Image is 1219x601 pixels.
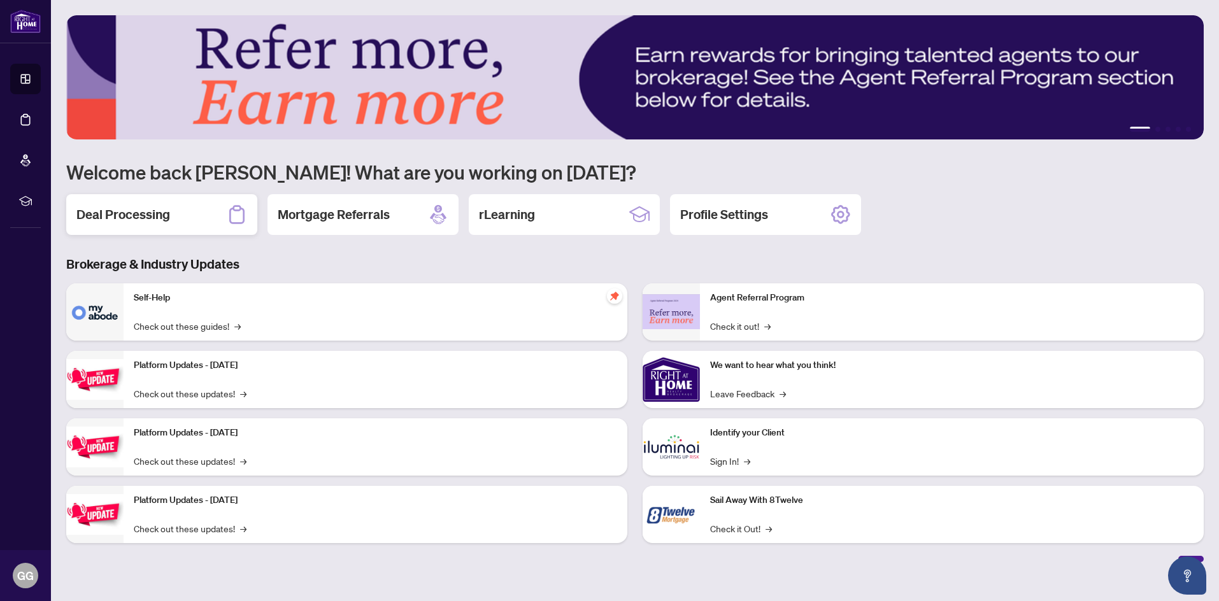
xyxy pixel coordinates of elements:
span: → [240,454,246,468]
h2: Mortgage Referrals [278,206,390,223]
img: Platform Updates - July 21, 2025 [66,359,124,399]
p: Sail Away With 8Twelve [710,493,1194,507]
p: Agent Referral Program [710,291,1194,305]
img: We want to hear what you think! [643,351,700,408]
button: 5 [1186,127,1191,132]
h2: rLearning [479,206,535,223]
a: Check it Out!→ [710,521,772,535]
span: → [744,454,750,468]
button: 4 [1176,127,1181,132]
span: pushpin [607,288,622,304]
img: Identify your Client [643,418,700,476]
span: → [764,319,771,333]
h2: Profile Settings [680,206,768,223]
h3: Brokerage & Industry Updates [66,255,1204,273]
p: We want to hear what you think! [710,358,1194,372]
p: Platform Updates - [DATE] [134,493,617,507]
button: 1 [1130,127,1150,132]
img: Self-Help [66,283,124,341]
img: Platform Updates - June 23, 2025 [66,494,124,534]
h2: Deal Processing [76,206,170,223]
span: → [240,521,246,535]
a: Check out these updates!→ [134,521,246,535]
button: 3 [1166,127,1171,132]
button: 2 [1155,127,1160,132]
span: → [240,386,246,400]
img: Sail Away With 8Twelve [643,486,700,543]
a: Leave Feedback→ [710,386,786,400]
span: → [766,521,772,535]
a: Check out these updates!→ [134,386,246,400]
span: GG [17,567,34,584]
h1: Welcome back [PERSON_NAME]! What are you working on [DATE]? [66,160,1204,184]
img: Slide 0 [66,15,1204,139]
a: Check out these updates!→ [134,454,246,468]
span: → [780,386,786,400]
p: Platform Updates - [DATE] [134,426,617,440]
a: Check out these guides!→ [134,319,241,333]
a: Check it out!→ [710,319,771,333]
img: Agent Referral Program [643,294,700,329]
img: logo [10,10,41,33]
button: Open asap [1168,556,1206,595]
p: Self-Help [134,291,617,305]
p: Identify your Client [710,426,1194,440]
span: → [234,319,241,333]
a: Sign In!→ [710,454,750,468]
p: Platform Updates - [DATE] [134,358,617,372]
img: Platform Updates - July 8, 2025 [66,427,124,467]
